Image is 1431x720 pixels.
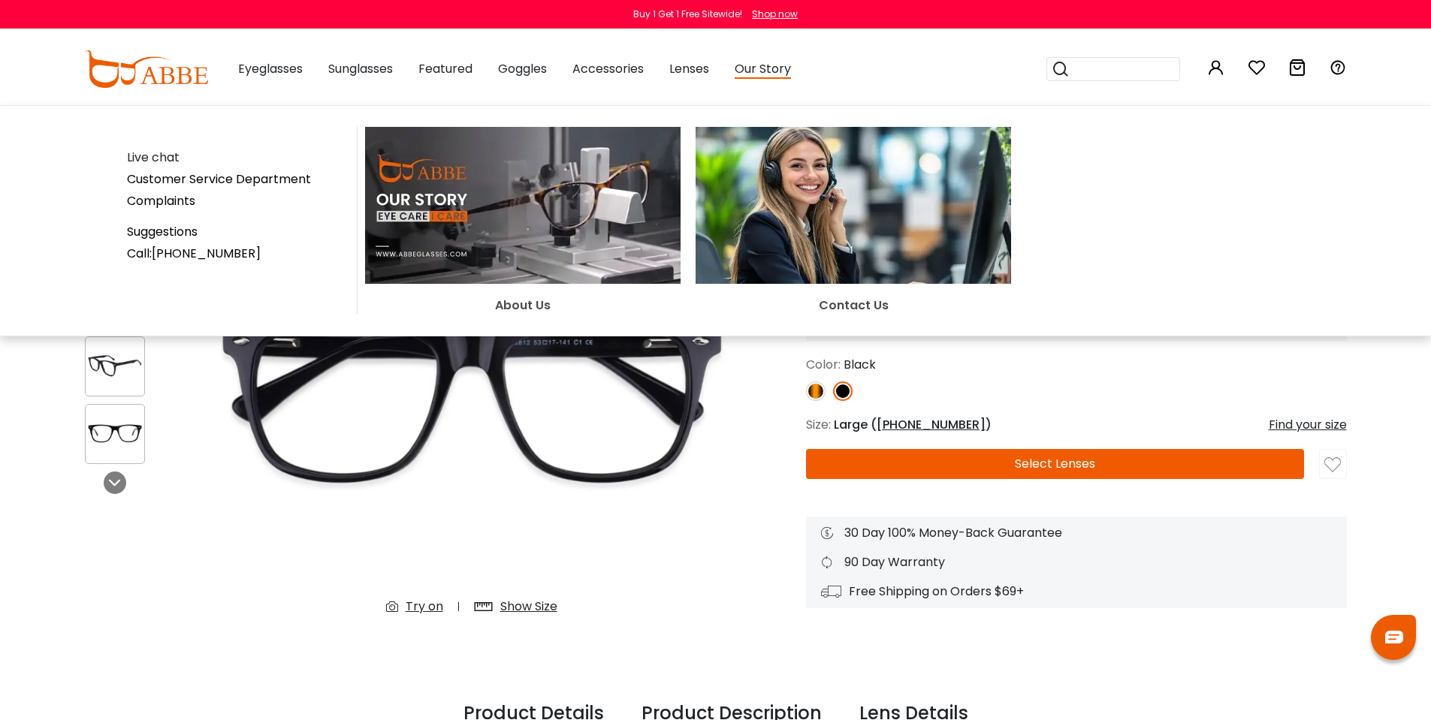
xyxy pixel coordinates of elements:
img: like [1324,456,1341,473]
span: Large ( ) [834,416,992,433]
div: Contact Us [696,296,1011,315]
div: Shop now [752,8,798,21]
div: 90 Day Warranty [821,553,1332,571]
a: Complaints [127,192,195,209]
img: Montalvo Black Acetate Eyeglasses , SpringHinges , UniversalBridgeFit Frames from ABBE Glasses [86,351,144,381]
span: Goggles [498,60,547,77]
img: chat [1385,631,1403,643]
div: About Us [365,296,681,315]
a: About Us [365,196,681,315]
img: Montalvo Black Acetate Eyeglasses , SpringHinges , UniversalBridgeFit Frames from ABBE Glasses [198,171,746,628]
span: Black [844,356,876,373]
a: Call:[PHONE_NUMBER] [127,245,261,262]
span: Featured [418,60,472,77]
span: Accessories [572,60,644,77]
span: Eyeglasses [238,60,303,77]
span: Lenses [669,60,709,77]
a: Shop now [744,8,798,20]
div: Buy 1 Get 1 Free Sitewide! [633,8,742,21]
div: Live chat [127,148,350,167]
img: abbeglasses.com [85,50,208,88]
div: 30 Day 100% Money-Back Guarantee [821,524,1332,542]
span: Color: [806,356,841,373]
img: Contact Us [696,127,1011,284]
a: Contact Us [696,196,1011,315]
div: Free Shipping on Orders $69+ [821,583,1332,601]
div: Find your size [1269,416,1347,434]
a: Customer Service Department [127,170,311,188]
button: Select Lenses [806,449,1304,479]
div: Try on [406,598,443,616]
a: Suggestions [127,223,198,240]
span: Our Story [735,60,791,79]
img: About Us [365,127,681,284]
img: Montalvo Black Acetate Eyeglasses , SpringHinges , UniversalBridgeFit Frames from ABBE Glasses [86,419,144,448]
div: Show Size [500,598,557,616]
span: Sunglasses [328,60,393,77]
span: [PHONE_NUMBER] [877,416,986,433]
span: Size: [806,416,831,433]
